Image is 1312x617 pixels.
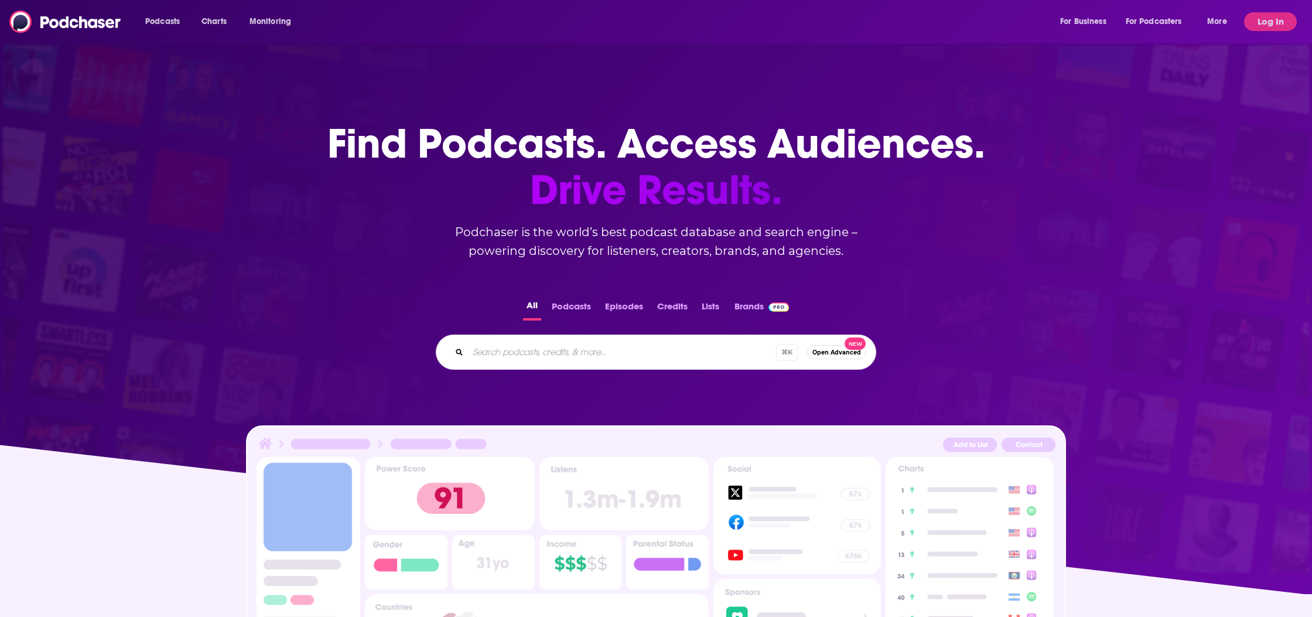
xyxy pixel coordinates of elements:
button: Podcasts [548,298,594,321]
button: Credits [654,298,691,321]
img: Podcast Insights Income [539,535,622,589]
img: Podchaser Pro [768,302,789,312]
button: All [523,298,541,321]
img: Podcast Insights Gender [365,535,447,589]
img: Podcast Insights Parental Status [626,535,709,589]
button: open menu [1052,12,1121,31]
a: BrandsPodchaser Pro [734,298,789,321]
h1: Find Podcasts. Access Audiences. [327,121,985,213]
input: Search podcasts, credits, & more... [468,343,776,362]
a: Charts [194,12,234,31]
button: open menu [137,12,195,31]
span: Monitoring [250,13,291,30]
img: Podchaser - Follow, Share and Rate Podcasts [9,11,122,33]
img: Podcast Socials [713,457,881,574]
span: New [845,338,866,350]
img: Podcast Insights Age [452,535,535,589]
span: Charts [201,13,227,30]
span: For Business [1060,13,1106,30]
span: Podcasts [145,13,180,30]
button: Episodes [602,298,647,321]
h2: Podchaser is the world’s best podcast database and search engine – powering discovery for listene... [422,223,890,260]
span: Drive Results. [327,167,985,213]
img: Podcast Insights Power score [365,457,534,530]
button: open menu [241,12,306,31]
span: ⌘ K [776,344,798,361]
img: Podcast Insights Listens [539,457,709,530]
span: More [1207,13,1227,30]
span: For Podcasters [1126,13,1182,30]
span: Open Advanced [812,349,861,356]
button: Log In [1244,12,1297,31]
button: open menu [1118,12,1199,31]
div: Search podcasts, credits, & more... [436,335,876,370]
button: Lists [698,298,723,321]
img: Podcast Insights Header [257,436,1055,456]
button: open menu [1199,12,1242,31]
button: Open AdvancedNew [807,345,866,359]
